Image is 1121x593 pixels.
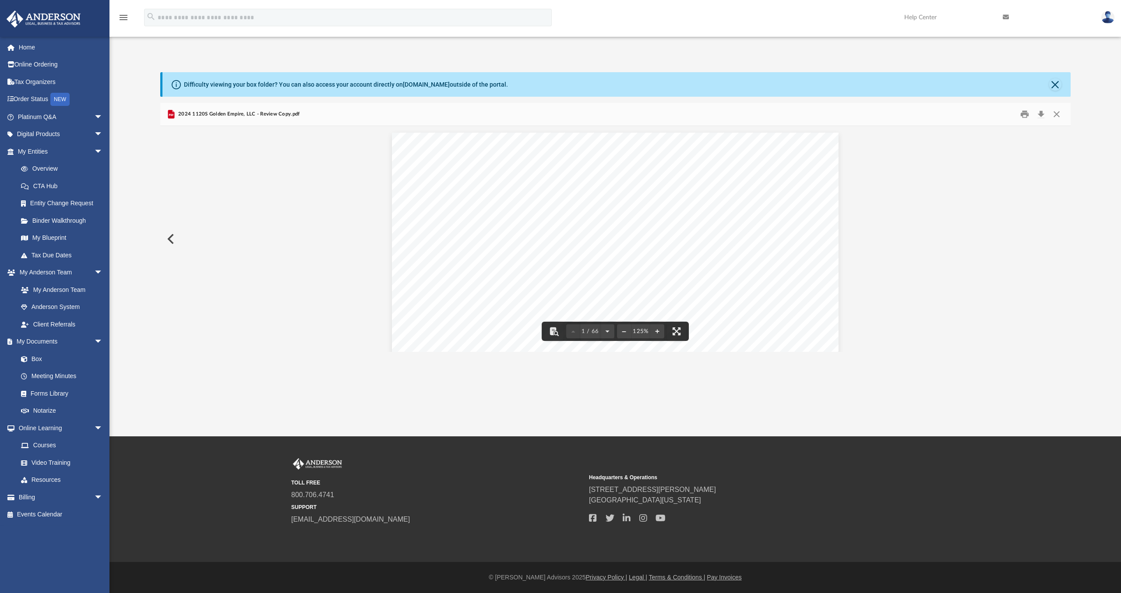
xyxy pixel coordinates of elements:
div: Current zoom level [631,329,650,334]
a: My Anderson Teamarrow_drop_down [6,264,112,281]
span: LAS [455,213,470,220]
button: Enter fullscreen [667,322,686,341]
a: Legal | [629,574,647,581]
span: arrow_drop_down [94,488,112,506]
span: 89121 [527,213,553,220]
a: My Entitiesarrow_drop_down [6,143,116,160]
span: LLC [620,196,636,203]
div: Document Viewer [160,126,1071,352]
span: [PERSON_NAME] [455,196,515,203]
a: Online Learningarrow_drop_down [6,419,112,437]
a: Tax Organizers [6,73,116,91]
small: Headquarters & Operations [589,474,881,481]
i: search [146,12,156,21]
button: Next page [600,322,614,341]
a: [GEOGRAPHIC_DATA][US_STATE] [589,496,701,504]
a: Events Calendar [6,506,116,523]
button: 1 / 66 [580,322,600,341]
div: Preview [160,103,1071,352]
span: VEGAS, [476,213,507,220]
a: Meeting Minutes [12,368,112,385]
span: arrow_drop_down [94,126,112,144]
span: NV [512,213,522,220]
div: NEW [50,93,70,106]
span: GROUP, [584,196,615,203]
a: Terms & Conditions | [649,574,705,581]
a: Online Ordering [6,56,116,74]
button: Print [1016,108,1033,121]
a: Billingarrow_drop_down [6,488,116,506]
span: 1 / 66 [580,329,600,334]
small: SUPPORT [291,503,583,511]
a: [DOMAIN_NAME] [403,81,450,88]
button: Previous File [160,227,180,251]
div: File preview [160,126,1071,352]
span: arrow_drop_down [94,108,112,126]
a: My Anderson Team [12,281,107,298]
button: Close [1049,108,1065,121]
a: Anderson System [12,298,112,316]
a: Binder Walkthrough [12,212,116,229]
a: [STREET_ADDRESS][PERSON_NAME] [589,486,716,493]
button: Zoom in [650,322,664,341]
button: Download [1033,108,1049,121]
button: Toggle findbar [544,322,564,341]
span: GLOBAL [501,196,532,203]
span: [PERSON_NAME] [481,204,540,211]
span: arrow_drop_down [94,143,112,161]
i: menu [118,12,129,23]
a: [EMAIL_ADDRESS][DOMAIN_NAME] [291,516,410,523]
a: Courses [12,437,112,454]
span: arrow_drop_down [94,264,112,282]
a: menu [118,17,129,23]
button: Zoom out [617,322,631,341]
a: Order StatusNEW [6,91,116,109]
img: User Pic [1101,11,1114,24]
a: 800.706.4741 [291,491,334,498]
a: Box [12,350,107,368]
a: Pay Invoices [707,574,741,581]
a: Entity Change Request [12,195,116,212]
span: arrow_drop_down [94,333,112,351]
a: Tax Due Dates [12,246,116,264]
span: 2024 1120S Golden Empire, LLC - Review Copy.pdf [176,110,300,118]
a: Privacy Policy | [586,574,627,581]
span: DRIVE [517,204,543,211]
a: My Documentsarrow_drop_down [6,333,112,351]
span: arrow_drop_down [94,419,112,437]
span: 3225 [455,204,476,211]
a: Forms Library [12,385,107,402]
a: Client Referrals [12,316,112,333]
span: BUSINESS [538,196,579,203]
a: CTA Hub [12,177,116,195]
a: Notarize [12,402,112,420]
a: Video Training [12,454,107,471]
div: Difficulty viewing your box folder? You can also access your account directly on outside of the p... [184,80,508,89]
a: My Blueprint [12,229,112,247]
a: Digital Productsarrow_drop_down [6,126,116,143]
a: Home [6,39,116,56]
button: Close [1049,78,1061,91]
div: © [PERSON_NAME] Advisors 2025 [109,573,1121,582]
a: Resources [12,471,112,489]
a: Platinum Q&Aarrow_drop_down [6,108,116,126]
span: COPY [656,253,779,395]
img: Anderson Advisors Platinum Portal [291,458,344,470]
small: TOLL FREE [291,479,583,487]
img: Anderson Advisors Platinum Portal [4,11,83,28]
a: Overview [12,160,116,178]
